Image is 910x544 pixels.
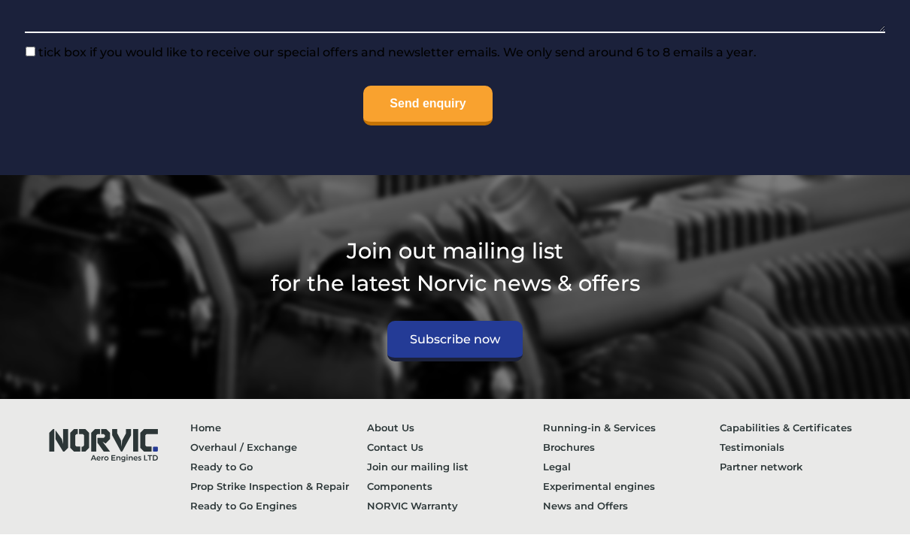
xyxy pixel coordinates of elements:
a: Overhaul / Exchange [190,438,367,458]
a: Ready to Go [190,458,367,477]
img: Norvic Aero Engines logo [35,419,170,470]
input: Send enquiry [363,86,492,126]
a: Contact Us [367,438,544,458]
a: Ready to Go Engines [190,497,367,516]
a: Prop Strike Inspection & Repair [190,477,367,497]
a: Brochures [543,438,720,458]
a: Partner network [720,458,896,477]
input: tick box if you would like to receive our special offers and newsletter emails. We only send arou... [26,47,35,57]
a: Components [367,477,544,497]
a: About Us [367,419,544,438]
a: Legal [543,458,720,477]
a: Subscribe now [387,322,523,362]
a: Experimental engines [543,477,720,497]
a: Testimonials [720,438,896,458]
span: tick box if you would like to receive our special offers and newsletter emails. We only send arou... [35,46,757,60]
p: Join out mailing list for the latest Norvic news & offers [14,235,896,300]
a: Join our mailing list [367,458,544,477]
a: Capabilities & Certificates [720,419,896,438]
a: Running-in & Services [543,419,720,438]
a: NORVIC Warranty [367,497,544,516]
a: Home [190,419,367,438]
a: News and Offers [543,497,720,516]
